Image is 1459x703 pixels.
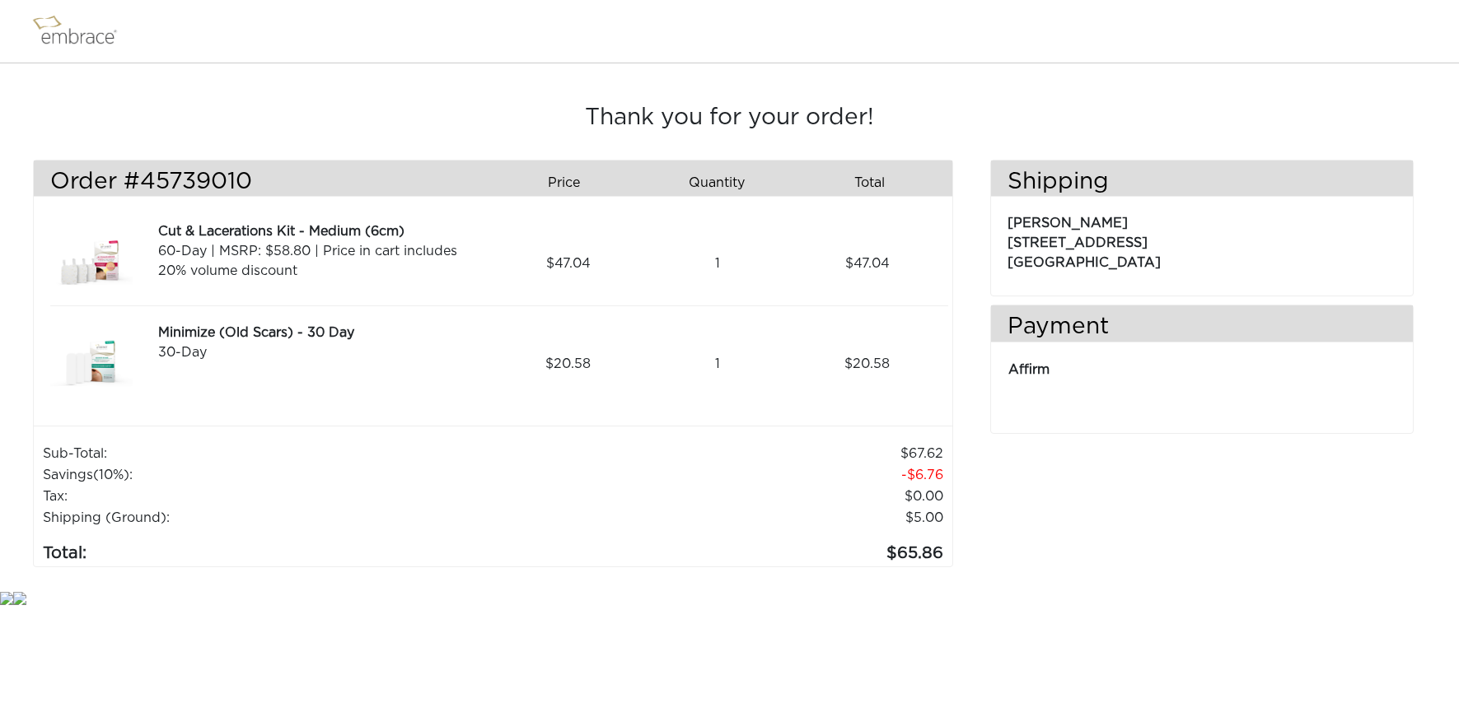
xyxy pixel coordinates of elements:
[844,354,890,374] span: 20.58
[799,169,952,197] div: Total
[715,254,720,273] span: 1
[845,254,890,273] span: 47.04
[13,592,26,605] img: star.gif
[1008,363,1050,376] span: Affirm
[50,221,133,305] img: 26525890-8dcd-11e7-bd72-02e45ca4b85b.jpeg
[538,507,944,528] td: $5.00
[42,486,538,507] td: Tax:
[158,342,487,362] div: 30-Day
[42,443,538,464] td: Sub-Total:
[689,173,745,193] span: Quantity
[538,486,944,507] td: 0.00
[42,464,538,486] td: Savings :
[715,354,720,374] span: 1
[33,105,1426,133] h3: Thank you for your order!
[991,314,1413,342] h3: Payment
[93,468,129,482] span: (10%)
[50,323,133,405] img: dfa70dfa-8e49-11e7-8b1f-02e45ca4b85b.jpeg
[538,464,944,486] td: 6.76
[1008,205,1396,272] p: [PERSON_NAME] [STREET_ADDRESS] [GEOGRAPHIC_DATA]
[29,11,136,52] img: logo.png
[158,221,487,241] div: Cut & Lacerations Kit - Medium (6cm)
[42,528,538,566] td: Total:
[538,528,944,566] td: 65.86
[538,443,944,464] td: 67.62
[50,169,481,197] h3: Order #45739010
[158,323,487,342] div: Minimize (Old Scars) - 30 Day
[158,241,487,281] div: 60-Day | MSRP: $58.80 | Price in cart includes 20% volume discount
[546,254,591,273] span: 47.04
[991,169,1413,197] h3: Shipping
[545,354,591,374] span: 20.58
[42,507,538,528] td: Shipping (Ground):
[493,169,647,197] div: Price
